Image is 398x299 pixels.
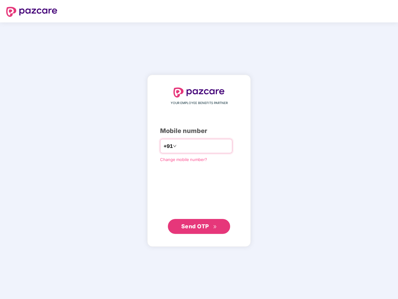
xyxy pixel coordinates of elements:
span: down [173,144,177,148]
span: +91 [163,142,173,150]
span: double-right [213,225,217,229]
span: Send OTP [181,223,209,230]
button: Send OTPdouble-right [168,219,230,234]
img: logo [173,88,225,97]
span: YOUR EMPLOYEE BENEFITS PARTNER [171,101,228,106]
a: Change mobile number? [160,157,207,162]
img: logo [6,7,57,17]
div: Mobile number [160,126,238,136]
